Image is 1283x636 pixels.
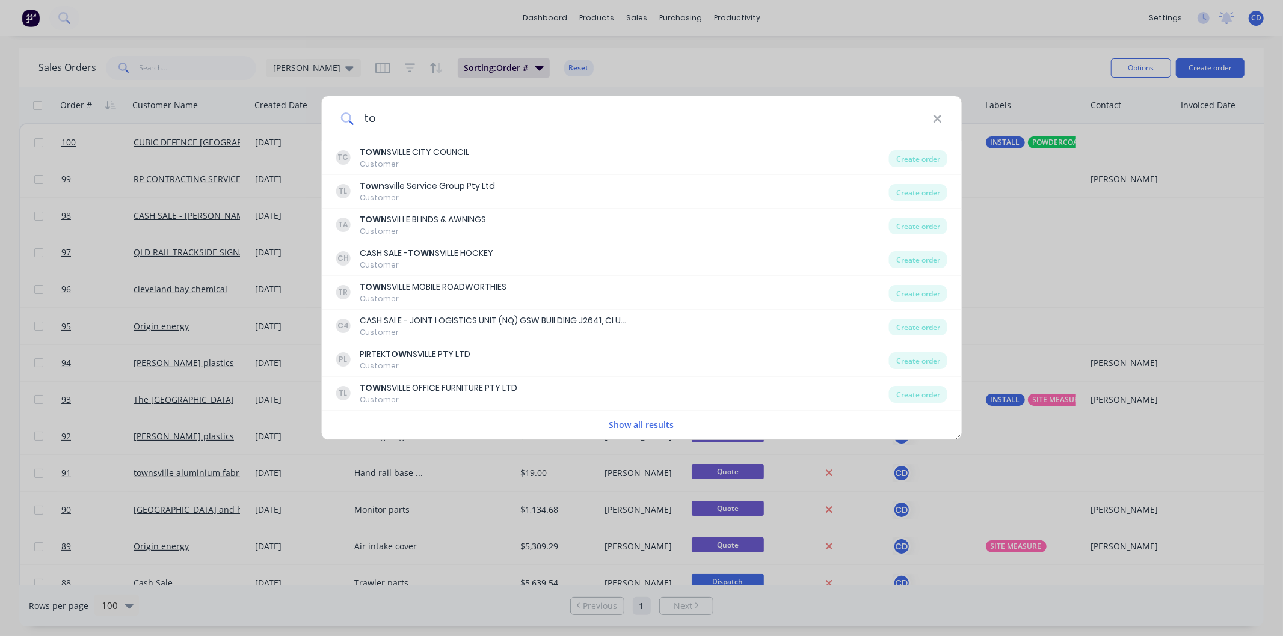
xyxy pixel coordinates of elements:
div: Customer [360,192,495,203]
div: TL [336,184,350,198]
b: TOWN [360,382,387,394]
button: Show all results [606,418,678,432]
div: Create order [889,218,947,234]
div: TL [336,386,350,400]
div: Customer [360,159,469,170]
b: TOWN [360,146,387,158]
div: TA [336,218,350,232]
div: C4 [336,319,350,333]
b: TOWN [360,213,387,225]
div: Create order [889,184,947,201]
div: Customer [360,260,493,271]
input: Enter a customer name to create a new order... [354,96,933,141]
div: CASH SALE - JOINT LOGISTICS UNIT (NQ) GSW BUILDING J2641, CLUDEN DRIVE, LAVARACK BARACKS, SVILLE ... [360,314,630,327]
div: Create order [889,285,947,302]
b: TOWN [360,281,387,293]
b: TOWN [408,247,435,259]
div: PIRTEK SVILLE PTY LTD [360,348,470,361]
div: Customer [360,293,506,304]
div: SVILLE CITY COUNCIL [360,146,469,159]
div: Customer [360,361,470,372]
div: Create order [889,352,947,369]
div: CH [336,251,350,266]
div: SVILLE BLINDS & AWNINGS [360,213,486,226]
div: PL [336,352,350,367]
b: Town [360,180,384,192]
div: SVILLE MOBILE ROADWORTHIES [360,281,506,293]
div: SVILLE OFFICE FURNITURE PTY LTD [360,382,517,394]
div: sville Service Group Pty Ltd [360,180,495,192]
b: TOWN [386,348,413,360]
div: Customer [360,327,630,338]
div: Create order [889,150,947,167]
div: Create order [889,251,947,268]
div: Customer [360,394,517,405]
div: Create order [889,386,947,403]
div: Create order [889,319,947,335]
div: TR [336,285,350,299]
div: CASH SALE - SVILLE HOCKEY [360,247,493,260]
div: Customer [360,226,486,237]
div: TC [336,150,350,165]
